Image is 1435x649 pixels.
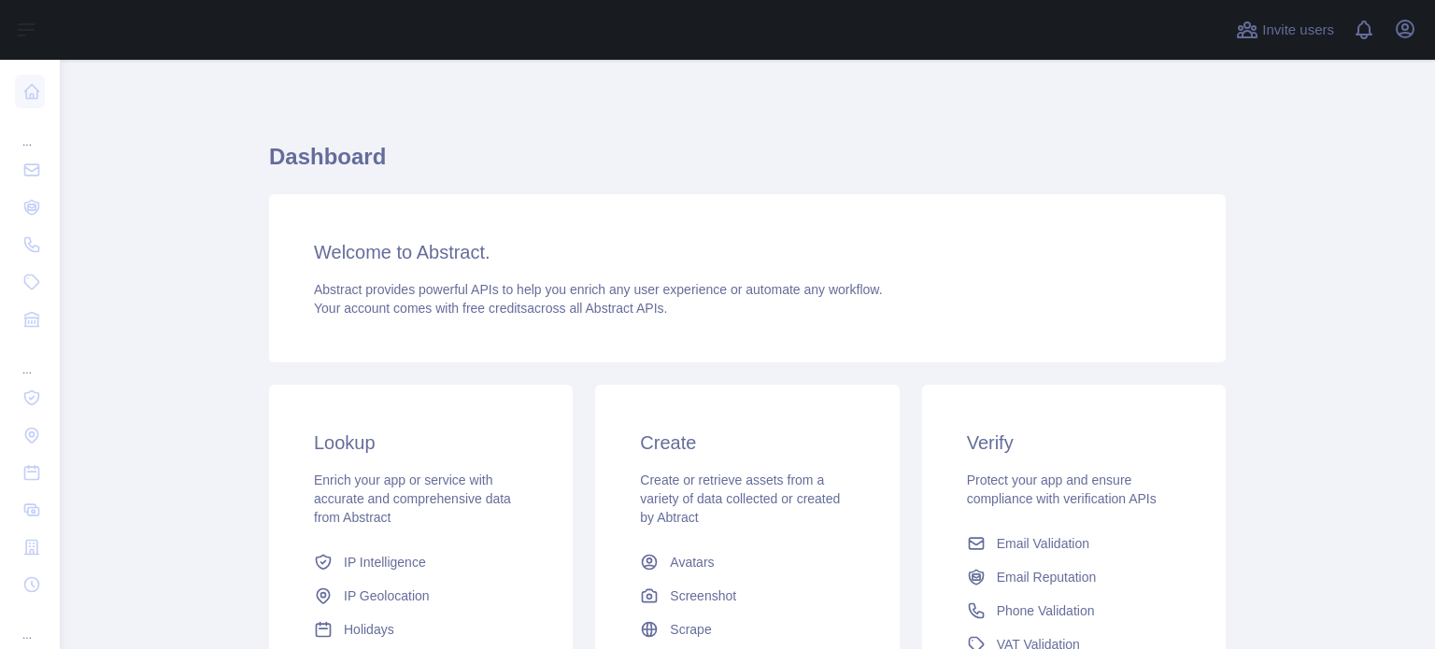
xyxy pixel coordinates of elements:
[967,430,1181,456] h3: Verify
[997,568,1097,586] span: Email Reputation
[640,473,840,525] span: Create or retrieve assets from a variety of data collected or created by Abtract
[306,613,535,646] a: Holidays
[670,620,711,639] span: Scrape
[15,112,45,149] div: ...
[959,527,1188,560] a: Email Validation
[314,473,511,525] span: Enrich your app or service with accurate and comprehensive data from Abstract
[670,553,714,571] span: Avatars
[959,560,1188,594] a: Email Reputation
[632,579,861,613] a: Screenshot
[959,594,1188,628] a: Phone Validation
[670,586,736,605] span: Screenshot
[269,142,1226,187] h1: Dashboard
[15,605,45,642] div: ...
[632,613,861,646] a: Scrape
[632,545,861,579] a: Avatars
[314,282,883,297] span: Abstract provides powerful APIs to help you enrich any user experience or automate any workflow.
[1262,20,1334,41] span: Invite users
[306,545,535,579] a: IP Intelligence
[314,301,667,316] span: Your account comes with across all Abstract APIs.
[967,473,1157,506] span: Protect your app and ensure compliance with verification APIs
[997,601,1095,620] span: Phone Validation
[997,534,1089,553] span: Email Validation
[306,579,535,613] a: IP Geolocation
[640,430,854,456] h3: Create
[344,553,426,571] span: IP Intelligence
[314,239,1181,265] h3: Welcome to Abstract.
[344,620,394,639] span: Holidays
[314,430,528,456] h3: Lookup
[462,301,527,316] span: free credits
[1232,15,1338,45] button: Invite users
[15,340,45,377] div: ...
[344,586,430,605] span: IP Geolocation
